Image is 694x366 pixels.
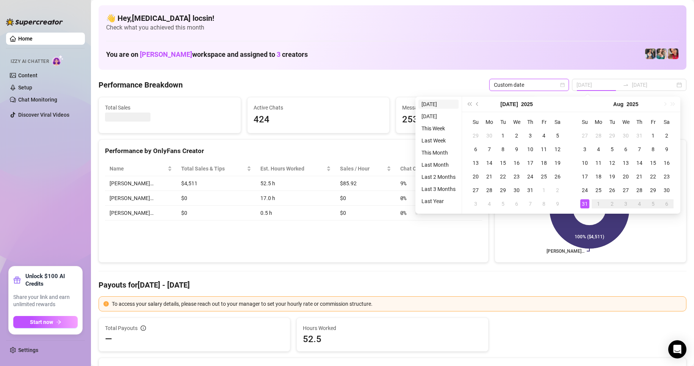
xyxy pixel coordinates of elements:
[469,156,483,170] td: 2025-07-13
[619,129,633,142] td: 2025-07-30
[483,197,496,211] td: 2025-08-04
[551,156,564,170] td: 2025-07-19
[646,197,660,211] td: 2025-09-05
[580,186,589,195] div: 24
[494,79,564,91] span: Custom date
[335,191,396,206] td: $0
[471,158,480,167] div: 13
[633,142,646,156] td: 2025-08-07
[177,191,256,206] td: $0
[105,191,177,206] td: [PERSON_NAME]…
[521,97,533,112] button: Choose a year
[621,172,630,181] div: 20
[483,183,496,197] td: 2025-07-28
[512,172,521,181] div: 23
[512,158,521,167] div: 16
[619,170,633,183] td: 2025-08-20
[510,156,523,170] td: 2025-07-16
[649,199,658,208] div: 5
[303,333,482,345] span: 52.5
[256,191,335,206] td: 17.0 h
[539,172,548,181] div: 25
[649,186,658,195] div: 29
[662,199,671,208] div: 6
[523,170,537,183] td: 2025-07-24
[605,183,619,197] td: 2025-08-26
[483,170,496,183] td: 2025-07-21
[418,148,459,157] li: This Month
[621,131,630,140] div: 30
[646,156,660,170] td: 2025-08-15
[402,103,532,112] span: Messages Sent
[656,48,667,59] img: Zaddy
[646,142,660,156] td: 2025-08-08
[660,142,674,156] td: 2025-08-09
[498,145,508,154] div: 8
[592,183,605,197] td: 2025-08-25
[619,142,633,156] td: 2025-08-06
[25,272,78,288] strong: Unlock $100 AI Credits
[594,199,603,208] div: 1
[594,131,603,140] div: 28
[277,50,280,58] span: 3
[646,183,660,197] td: 2025-08-29
[260,164,325,173] div: Est. Hours Worked
[483,156,496,170] td: 2025-07-14
[578,156,592,170] td: 2025-08-10
[662,145,671,154] div: 9
[662,131,671,140] div: 2
[13,276,21,284] span: gift
[580,158,589,167] div: 10
[523,115,537,129] th: Th
[526,186,535,195] div: 31
[418,172,459,181] li: Last 2 Months
[605,170,619,183] td: 2025-08-19
[13,316,78,328] button: Start nowarrow-right
[469,197,483,211] td: 2025-08-03
[578,183,592,197] td: 2025-08-24
[496,129,510,142] td: 2025-07-01
[605,115,619,129] th: Tu
[646,115,660,129] th: Fr
[592,156,605,170] td: 2025-08-11
[608,145,617,154] div: 5
[335,161,396,176] th: Sales / Hour
[254,113,383,127] span: 424
[181,164,245,173] span: Total Sales & Tips
[635,172,644,181] div: 21
[621,145,630,154] div: 6
[105,176,177,191] td: [PERSON_NAME]…
[498,199,508,208] div: 5
[523,142,537,156] td: 2025-07-10
[635,131,644,140] div: 31
[18,36,33,42] a: Home
[537,115,551,129] th: Fr
[485,199,494,208] div: 4
[551,170,564,183] td: 2025-07-26
[635,145,644,154] div: 7
[660,156,674,170] td: 2025-08-16
[662,172,671,181] div: 23
[510,183,523,197] td: 2025-07-30
[645,48,656,59] img: Katy
[553,158,562,167] div: 19
[483,115,496,129] th: Mo
[141,325,146,331] span: info-circle
[608,172,617,181] div: 19
[105,146,482,156] div: Performance by OnlyFans Creator
[418,136,459,145] li: Last Week
[105,324,138,332] span: Total Payouts
[498,186,508,195] div: 29
[551,129,564,142] td: 2025-07-05
[592,170,605,183] td: 2025-08-18
[539,158,548,167] div: 18
[526,158,535,167] div: 17
[662,186,671,195] div: 30
[646,170,660,183] td: 2025-08-22
[592,129,605,142] td: 2025-07-28
[469,170,483,183] td: 2025-07-20
[512,131,521,140] div: 2
[471,131,480,140] div: 29
[523,129,537,142] td: 2025-07-03
[496,197,510,211] td: 2025-08-05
